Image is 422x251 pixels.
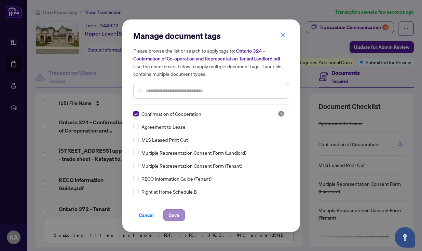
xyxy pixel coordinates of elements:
[278,110,285,117] span: Pending Review
[278,110,285,117] img: status
[169,210,179,221] span: Save
[133,48,280,62] span: Ontario 324 - Confirmation of Co-operation and Representation TenantLandlord.pdf
[395,227,415,248] button: Open asap
[141,110,201,117] span: Confirmation of Cooperation
[141,175,212,182] span: RECO Information Guide (Tenant)
[133,30,289,41] h2: Manage document tags
[139,210,154,221] span: Cancel
[141,162,242,169] span: Multiple Representation Consent Form (Tenant)
[141,149,246,156] span: Multiple Representation Consent Form (Landlord)
[141,123,186,130] span: Agreement to Lease
[141,188,197,195] span: Right at Home Schedule B
[163,209,185,221] button: Save
[133,47,289,78] h5: Please browse the list or search to apply tags to: Use the checkboxes below to apply multiple doc...
[133,209,159,221] button: Cancel
[141,136,188,143] span: MLS Leased Print Out
[281,33,285,38] span: close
